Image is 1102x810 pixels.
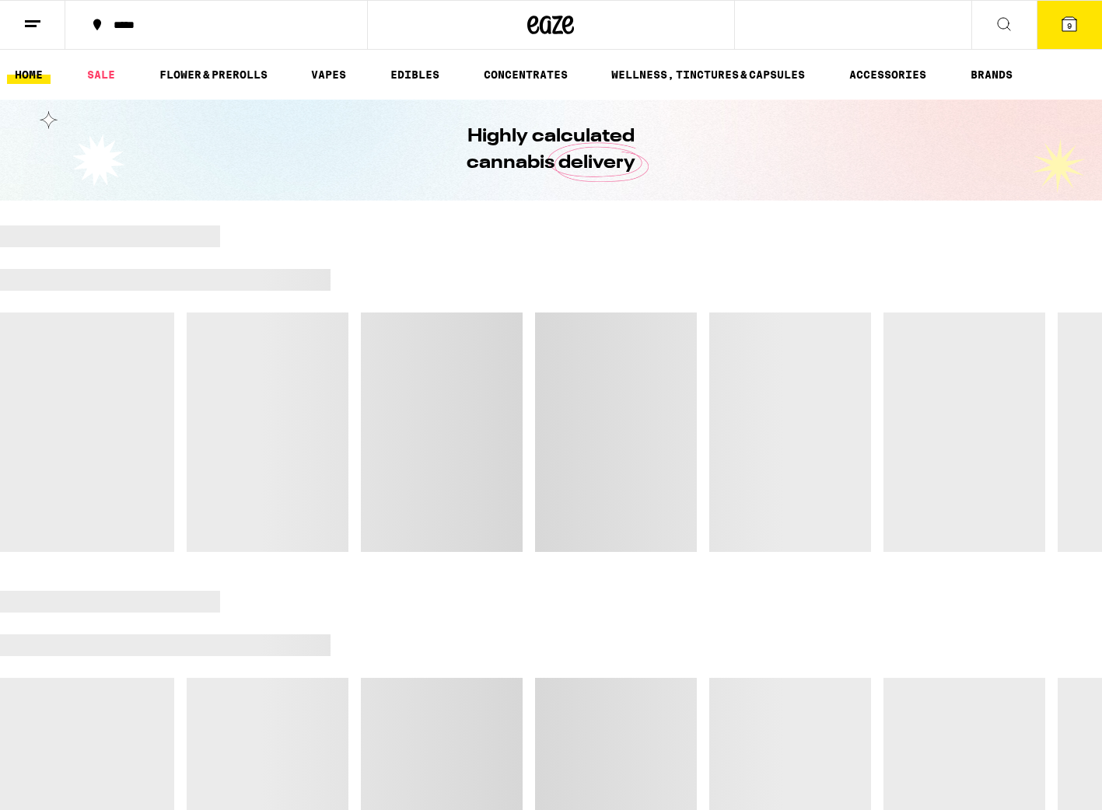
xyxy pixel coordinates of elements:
h1: Highly calculated cannabis delivery [423,124,680,176]
a: CONCENTRATES [476,65,575,84]
a: FLOWER & PREROLLS [152,65,275,84]
a: ACCESSORIES [841,65,934,84]
a: HOME [7,65,51,84]
a: SALE [79,65,123,84]
a: WELLNESS, TINCTURES & CAPSULES [603,65,813,84]
a: EDIBLES [383,65,447,84]
a: VAPES [303,65,354,84]
span: 9 [1067,21,1072,30]
a: BRANDS [963,65,1020,84]
button: 9 [1037,1,1102,49]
